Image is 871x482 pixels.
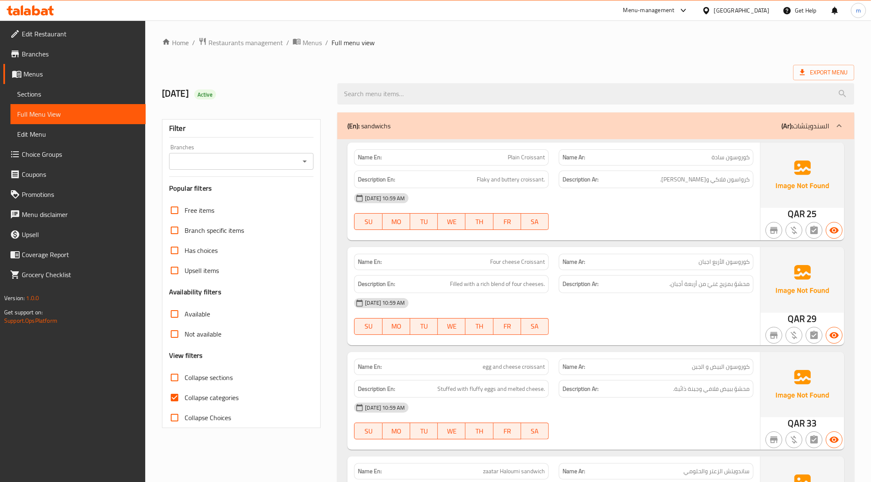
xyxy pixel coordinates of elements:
[347,121,391,131] p: sandwichs
[386,320,407,332] span: MO
[807,311,817,327] span: 29
[194,89,216,99] div: Active
[414,425,434,437] span: TU
[383,318,410,335] button: MO
[303,38,322,48] span: Menus
[4,307,43,318] span: Get support on:
[781,120,793,132] b: (Ar):
[524,216,545,228] span: SA
[493,213,521,230] button: FR
[208,38,283,48] span: Restaurants management
[337,83,854,105] input: search
[483,467,545,476] span: zaatar Haloumi sandwich
[3,204,146,224] a: Menu disclaimer
[669,279,750,289] span: محشوّ بمزيج غنيّ من أربعة أجبان.
[22,169,139,179] span: Coupons
[410,213,438,230] button: TU
[358,216,379,228] span: SU
[162,87,328,100] h2: [DATE]
[22,29,139,39] span: Edit Restaurant
[465,423,493,439] button: TH
[185,372,233,383] span: Collapse sections
[563,153,585,162] strong: Name Ar:
[337,112,854,139] div: (En): sandwichs(Ar):السندويتشات
[358,258,382,266] strong: Name En:
[563,258,585,266] strong: Name Ar:
[786,222,802,239] button: Purchased item
[4,293,25,303] span: Version:
[441,216,462,228] span: WE
[185,393,239,403] span: Collapse categories
[714,6,769,15] div: [GEOGRAPHIC_DATA]
[362,299,408,307] span: [DATE] 10:59 AM
[194,91,216,99] span: Active
[198,37,283,48] a: Restaurants management
[766,431,782,448] button: Not branch specific item
[22,149,139,159] span: Choice Groups
[712,153,750,162] span: كوروسون سادة
[17,129,139,139] span: Edit Menu
[469,320,490,332] span: TH
[410,318,438,335] button: TU
[358,384,395,394] strong: Description En:
[3,164,146,184] a: Coupons
[856,6,861,15] span: m
[807,206,817,222] span: 25
[169,120,314,138] div: Filter
[438,318,465,335] button: WE
[660,174,750,185] span: كرواسون فلاكي وزبدي.
[438,213,465,230] button: WE
[169,351,203,360] h3: View filters
[347,120,360,132] b: (En):
[465,318,493,335] button: TH
[563,384,599,394] strong: Description Ar:
[3,184,146,204] a: Promotions
[508,153,545,162] span: Plain Croissant
[358,362,382,371] strong: Name En:
[441,425,462,437] span: WE
[3,24,146,44] a: Edit Restaurant
[358,425,379,437] span: SU
[563,467,585,476] strong: Name Ar:
[497,320,518,332] span: FR
[22,49,139,59] span: Branches
[524,425,545,437] span: SA
[699,258,750,266] span: كوروسون الأربع اجبان
[22,230,139,240] span: Upsell
[386,216,407,228] span: MO
[169,287,221,297] h3: Availability filters
[766,327,782,344] button: Not branch specific item
[826,327,843,344] button: Available
[441,320,462,332] span: WE
[786,327,802,344] button: Purchased item
[354,423,382,439] button: SU
[192,38,195,48] li: /
[3,224,146,245] a: Upsell
[793,65,854,80] span: Export Menu
[483,362,545,371] span: egg and cheese croissant
[521,213,549,230] button: SA
[358,174,395,185] strong: Description En:
[331,38,375,48] span: Full menu view
[800,67,848,78] span: Export Menu
[354,213,382,230] button: SU
[10,124,146,144] a: Edit Menu
[469,216,490,228] span: TH
[826,222,843,239] button: Available
[358,320,379,332] span: SU
[10,104,146,124] a: Full Menu View
[383,213,410,230] button: MO
[362,194,408,202] span: [DATE] 10:59 AM
[162,38,189,48] a: Home
[354,318,382,335] button: SU
[386,425,407,437] span: MO
[185,329,221,339] span: Not available
[4,315,57,326] a: Support.OpsPlatform
[497,425,518,437] span: FR
[465,213,493,230] button: TH
[185,245,218,255] span: Has choices
[3,265,146,285] a: Grocery Checklist
[299,156,311,167] button: Open
[788,206,805,222] span: QAR
[761,247,844,312] img: Ae5nvW7+0k+MAAAAAElFTkSuQmCC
